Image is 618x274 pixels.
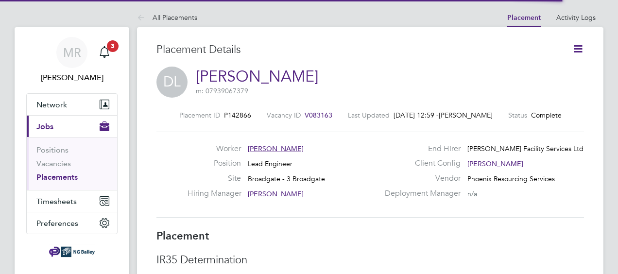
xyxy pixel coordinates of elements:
h3: IR35 Determination [156,253,584,267]
span: [PERSON_NAME] [439,111,493,120]
span: [PERSON_NAME] [248,144,304,153]
span: 3 [107,40,119,52]
a: 3 [95,37,114,68]
span: Preferences [36,219,78,228]
a: All Placements [137,13,197,22]
button: Jobs [27,116,117,137]
span: Phoenix Resourcing Services [467,174,555,183]
div: Jobs [27,137,117,190]
span: Matthew Rogers [26,72,118,84]
span: [PERSON_NAME] [248,189,304,198]
label: Last Updated [348,111,390,120]
span: MR [63,46,81,59]
label: Client Config [379,158,461,169]
span: Network [36,100,67,109]
img: ngbailey-logo-retina.png [49,244,95,259]
label: Site [188,173,241,184]
h3: Placement Details [156,43,557,57]
a: Activity Logs [556,13,596,22]
label: Vendor [379,173,461,184]
a: MR[PERSON_NAME] [26,37,118,84]
a: [PERSON_NAME] [196,67,318,86]
label: Position [188,158,241,169]
span: Complete [531,111,562,120]
a: Vacancies [36,159,71,168]
label: Hiring Manager [188,188,241,199]
span: Lead Engineer [248,159,292,168]
button: Network [27,94,117,115]
span: [DATE] 12:59 - [394,111,439,120]
button: Preferences [27,212,117,234]
a: Placement [507,14,541,22]
button: Timesheets [27,190,117,212]
span: V083163 [305,111,332,120]
label: Vacancy ID [267,111,301,120]
span: [PERSON_NAME] [467,159,523,168]
b: Placement [156,229,209,242]
span: DL [156,67,188,98]
span: [PERSON_NAME] Facility Services Ltd [467,144,584,153]
span: m: 07939067379 [196,86,248,95]
span: Jobs [36,122,53,131]
span: n/a [467,189,477,198]
a: Positions [36,145,69,154]
label: End Hirer [379,144,461,154]
label: Placement ID [179,111,220,120]
label: Worker [188,144,241,154]
label: Status [508,111,527,120]
a: Go to home page [26,244,118,259]
span: P142866 [224,111,251,120]
a: Placements [36,172,78,182]
span: Timesheets [36,197,77,206]
span: Broadgate - 3 Broadgate [248,174,325,183]
label: Deployment Manager [379,188,461,199]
